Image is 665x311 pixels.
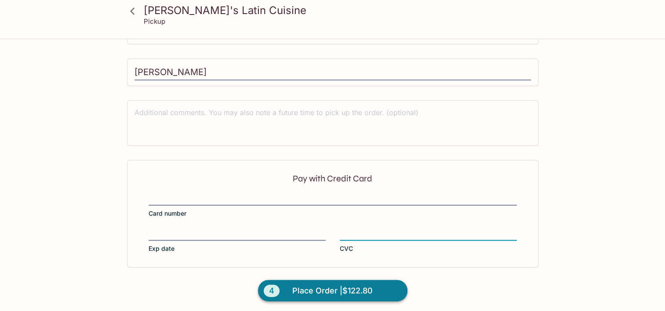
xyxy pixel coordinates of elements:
[264,285,280,297] span: 4
[134,64,531,81] input: Enter first and last name
[149,174,517,183] p: Pay with Credit Card
[258,280,407,302] button: 4Place Order |$122.80
[144,17,165,25] p: Pickup
[149,209,186,218] span: Card number
[292,284,373,298] span: Place Order | $122.80
[149,194,517,204] iframe: Secure card number input frame
[144,4,537,17] h3: [PERSON_NAME]'s Latin Cuisine
[340,244,353,253] span: CVC
[149,229,326,239] iframe: Secure expiration date input frame
[149,244,174,253] span: Exp date
[340,229,517,239] iframe: Secure CVC input frame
